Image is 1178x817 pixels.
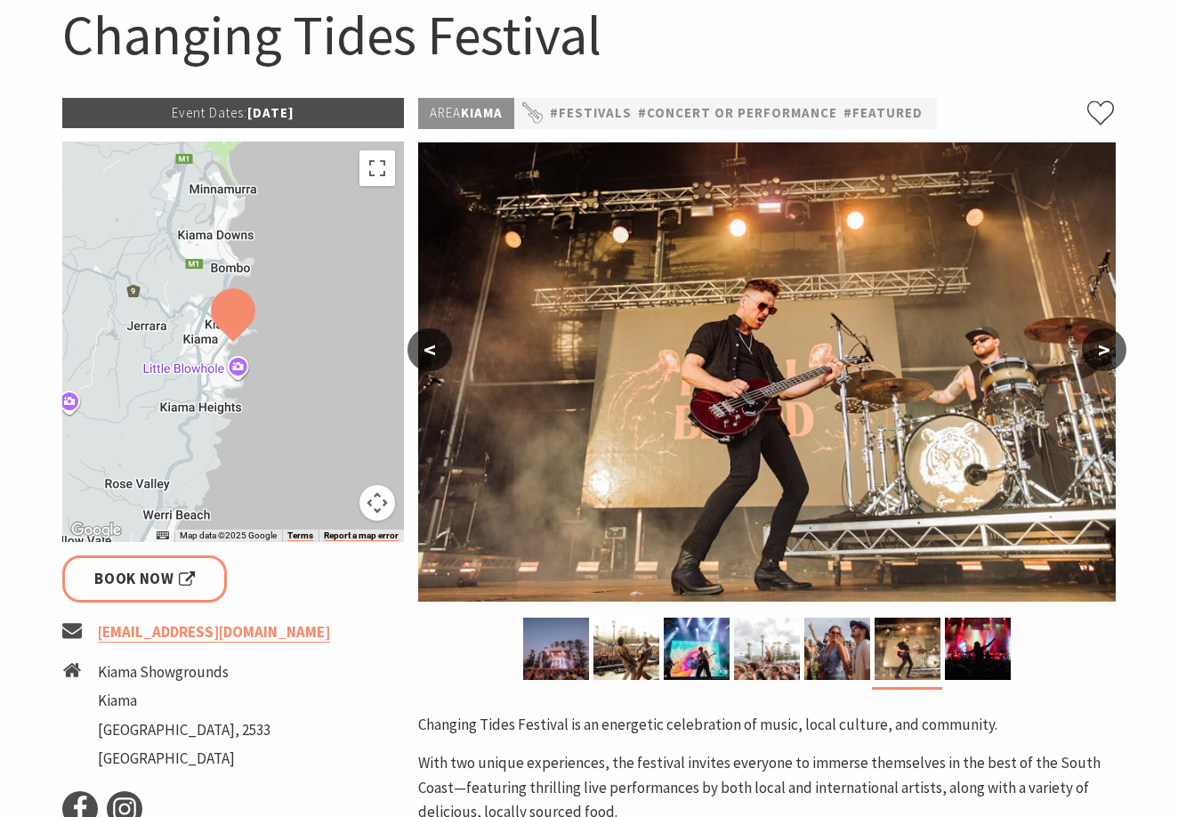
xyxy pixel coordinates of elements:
[550,102,632,125] a: #Festivals
[67,519,125,542] a: Open this area in Google Maps (opens a new window)
[62,555,227,603] a: Book Now
[180,530,277,540] span: Map data ©2025 Google
[172,104,247,121] span: Event Dates:
[804,618,870,680] img: Changing Tides Festival Goers - 2
[62,98,404,128] p: [DATE]
[94,567,195,591] span: Book Now
[843,102,923,125] a: #Featured
[287,530,313,541] a: Terms (opens in new tab)
[98,689,270,713] li: Kiama
[324,530,399,541] a: Report a map error
[98,718,270,742] li: [GEOGRAPHIC_DATA], 2533
[98,622,330,643] a: [EMAIL_ADDRESS][DOMAIN_NAME]
[418,142,1116,602] img: Changing Tides Performance - 2
[523,618,589,680] img: Changing Tides Main Stage
[945,618,1011,680] img: Changing Tides Festival Goers - 3
[98,660,270,684] li: Kiama Showgrounds
[875,618,940,680] img: Changing Tides Performance - 2
[430,104,461,121] span: Area
[638,102,837,125] a: #Concert or Performance
[593,618,659,680] img: Changing Tides Performance - 1
[67,519,125,542] img: Google
[734,618,800,680] img: Changing Tides Festival Goers - 1
[418,713,1116,737] p: Changing Tides Festival is an energetic celebration of music, local culture, and community.
[1082,328,1126,371] button: >
[359,485,395,521] button: Map camera controls
[359,150,395,186] button: Toggle fullscreen view
[407,328,452,371] button: <
[157,530,169,542] button: Keyboard shortcuts
[664,618,730,680] img: Changing Tides Performers - 3
[418,98,514,129] p: Kiama
[98,747,270,771] li: [GEOGRAPHIC_DATA]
